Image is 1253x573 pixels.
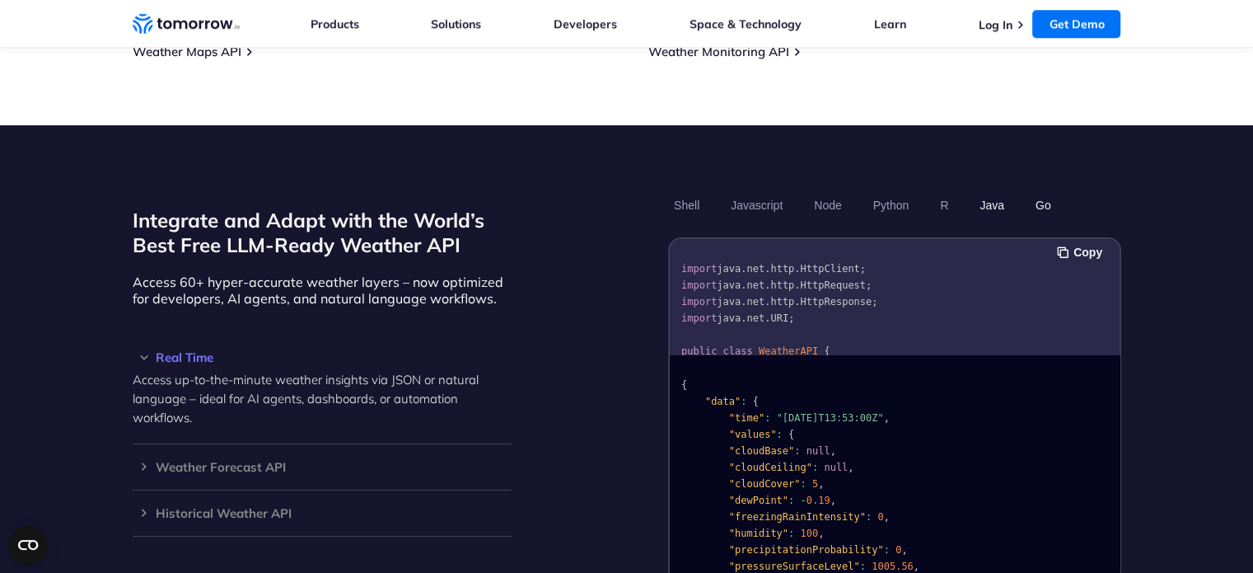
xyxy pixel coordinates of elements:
[770,263,794,275] span: http
[728,429,776,440] span: "values"
[794,279,800,291] span: .
[681,312,717,324] span: import
[717,296,741,308] span: java
[848,462,853,473] span: ,
[717,312,741,324] span: java
[883,511,889,523] span: ,
[741,396,746,407] span: :
[668,191,705,219] button: Shell
[872,296,877,308] span: ;
[800,495,806,506] span: -
[133,12,240,36] a: Home link
[800,263,859,275] span: HttpClient
[800,478,806,490] span: :
[133,208,512,257] h2: Integrate and Adapt with the World’s Best Free LLM-Ready Weather API
[872,561,914,572] span: 1005.56
[728,412,764,424] span: "time"
[776,429,782,440] span: :
[764,296,770,308] span: .
[764,412,770,424] span: :
[681,379,687,391] span: {
[788,312,794,324] span: ;
[728,561,859,572] span: "pressureSurfaceLevel"
[818,528,824,539] span: ,
[808,191,847,219] button: Node
[681,263,717,275] span: import
[728,511,865,523] span: "freezingRainIntensity"
[758,345,817,357] span: WeatherAPI
[830,495,835,506] span: ,
[741,296,746,308] span: .
[741,279,746,291] span: .
[934,191,954,219] button: R
[746,312,764,324] span: net
[901,544,907,556] span: ,
[133,44,241,59] a: Weather Maps API
[728,462,811,473] span: "cloudCeiling"
[830,445,835,457] span: ,
[770,296,794,308] span: http
[704,396,740,407] span: "data"
[728,495,788,506] span: "dewPoint"
[728,445,793,457] span: "cloudBase"
[1057,243,1107,261] button: Copy
[913,561,919,572] span: ,
[728,478,800,490] span: "cloudCover"
[311,16,359,31] a: Products
[883,544,889,556] span: :
[8,525,48,565] button: Open CMP widget
[859,263,865,275] span: ;
[806,495,830,506] span: 0.19
[865,511,871,523] span: :
[681,279,717,291] span: import
[788,528,794,539] span: :
[859,561,865,572] span: :
[681,345,717,357] span: public
[133,507,512,519] h3: Historical Weather API
[895,544,901,556] span: 0
[770,279,794,291] span: http
[824,345,830,357] span: {
[770,312,788,324] span: URI
[794,296,800,308] span: .
[866,279,872,291] span: ;
[788,429,794,440] span: {
[746,263,764,275] span: net
[746,279,764,291] span: net
[717,279,741,291] span: java
[728,544,883,556] span: "precipitationProbability"
[717,263,741,275] span: java
[806,445,830,457] span: null
[746,296,764,308] span: net
[741,263,746,275] span: .
[867,191,914,219] button: Python
[681,296,717,308] span: import
[133,461,512,473] div: Weather Forecast API
[800,279,865,291] span: HttpRequest
[722,345,752,357] span: class
[764,263,770,275] span: .
[788,495,794,506] span: :
[800,528,818,539] span: 100
[811,478,817,490] span: 5
[978,17,1012,32] a: Log In
[690,16,802,31] a: Space & Technology
[883,412,889,424] span: ,
[974,191,1010,219] button: Java
[725,191,788,219] button: Javascript
[874,16,906,31] a: Learn
[648,44,789,59] a: Weather Monitoring API
[818,478,824,490] span: ,
[824,462,848,473] span: null
[764,312,770,324] span: .
[1032,10,1120,38] a: Get Demo
[728,528,788,539] span: "humidity"
[741,312,746,324] span: .
[133,351,512,364] h3: Real Time
[800,296,872,308] span: HttpResponse
[752,396,758,407] span: {
[1029,191,1056,219] button: Go
[811,462,817,473] span: :
[554,16,617,31] a: Developers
